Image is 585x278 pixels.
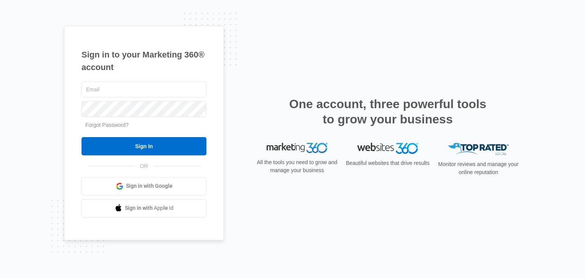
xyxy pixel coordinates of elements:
img: Websites 360 [357,143,418,154]
a: Sign in with Google [82,177,206,195]
p: Monitor reviews and manage your online reputation [436,160,521,176]
p: Beautiful websites that drive results [345,159,430,167]
input: Email [82,81,206,97]
span: Sign in with Apple Id [125,204,174,212]
h2: One account, three powerful tools to grow your business [287,96,489,127]
span: Sign in with Google [126,182,173,190]
img: Top Rated Local [448,143,509,155]
img: Marketing 360 [267,143,328,153]
h1: Sign in to your Marketing 360® account [82,48,206,73]
input: Sign In [82,137,206,155]
a: Forgot Password? [85,122,129,128]
a: Sign in with Apple Id [82,199,206,217]
p: All the tools you need to grow and manage your business [254,158,340,174]
span: OR [135,162,153,170]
